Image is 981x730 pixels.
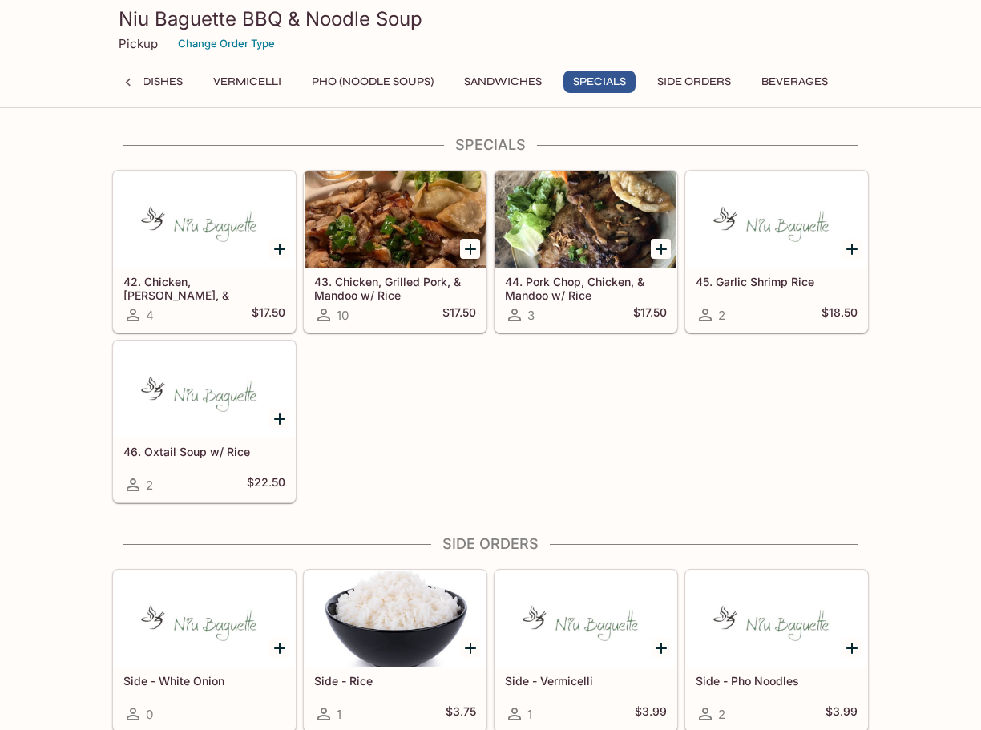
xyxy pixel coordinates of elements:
[119,36,158,51] p: Pickup
[495,571,676,667] div: Side - Vermicelli
[123,674,285,688] h5: Side - White Onion
[686,171,867,268] div: 45. Garlic Shrimp Rice
[146,308,154,323] span: 4
[460,239,480,259] button: Add 43. Chicken, Grilled Pork, & Mandoo w/ Rice
[123,275,285,301] h5: 42. Chicken, [PERSON_NAME], & [PERSON_NAME] w/ Rice
[146,707,153,722] span: 0
[305,171,486,268] div: 43. Chicken, Grilled Pork, & Mandoo w/ Rice
[123,445,285,458] h5: 46. Oxtail Soup w/ Rice
[563,71,636,93] button: Specials
[635,704,667,724] h5: $3.99
[252,305,285,325] h5: $17.50
[527,308,535,323] span: 3
[113,341,296,502] a: 46. Oxtail Soup w/ Rice2$22.50
[114,171,295,268] div: 42. Chicken, Teriyaki, & Mandoo w/ Rice
[314,674,476,688] h5: Side - Rice
[337,308,349,323] span: 10
[718,707,725,722] span: 2
[495,171,676,268] div: 44. Pork Chop, Chicken, & Mandoo w/ Rice
[505,674,667,688] h5: Side - Vermicelli
[651,638,671,658] button: Add Side - Vermicelli
[753,71,837,93] button: Beverages
[685,171,868,333] a: 45. Garlic Shrimp Rice2$18.50
[826,704,858,724] h5: $3.99
[113,171,296,333] a: 42. Chicken, [PERSON_NAME], & [PERSON_NAME] w/ Rice4$17.50
[842,638,862,658] button: Add Side - Pho Noodles
[247,475,285,494] h5: $22.50
[303,71,442,93] button: Pho (Noodle Soups)
[696,674,858,688] h5: Side - Pho Noodles
[527,707,532,722] span: 1
[648,71,740,93] button: Side Orders
[455,71,551,93] button: Sandwiches
[314,275,476,301] h5: 43. Chicken, Grilled Pork, & Mandoo w/ Rice
[304,171,486,333] a: 43. Chicken, Grilled Pork, & Mandoo w/ Rice10$17.50
[204,71,290,93] button: Vermicelli
[146,478,153,493] span: 2
[686,571,867,667] div: Side - Pho Noodles
[495,171,677,333] a: 44. Pork Chop, Chicken, & Mandoo w/ Rice3$17.50
[651,239,671,259] button: Add 44. Pork Chop, Chicken, & Mandoo w/ Rice
[104,71,192,93] button: Rice Dishes
[442,305,476,325] h5: $17.50
[114,341,295,438] div: 46. Oxtail Soup w/ Rice
[269,638,289,658] button: Add Side - White Onion
[718,308,725,323] span: 2
[269,239,289,259] button: Add 42. Chicken, Teriyaki, & Mandoo w/ Rice
[842,239,862,259] button: Add 45. Garlic Shrimp Rice
[171,31,282,56] button: Change Order Type
[112,136,869,154] h4: Specials
[114,571,295,667] div: Side - White Onion
[112,535,869,553] h4: Side Orders
[337,707,341,722] span: 1
[269,409,289,429] button: Add 46. Oxtail Soup w/ Rice
[696,275,858,288] h5: 45. Garlic Shrimp Rice
[305,571,486,667] div: Side - Rice
[633,305,667,325] h5: $17.50
[822,305,858,325] h5: $18.50
[119,6,862,31] h3: Niu Baguette BBQ & Noodle Soup
[505,275,667,301] h5: 44. Pork Chop, Chicken, & Mandoo w/ Rice
[460,638,480,658] button: Add Side - Rice
[446,704,476,724] h5: $3.75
